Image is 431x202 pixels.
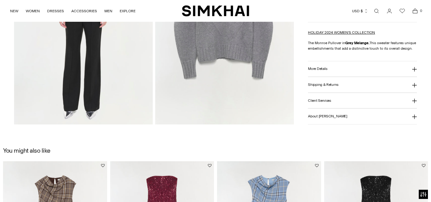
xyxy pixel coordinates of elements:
a: Open search modal [370,5,383,17]
a: MEN [104,4,112,18]
h3: More Details [308,67,327,71]
button: Add to Wishlist [208,164,212,167]
button: Add to Wishlist [315,164,319,167]
button: About [PERSON_NAME] [308,109,417,124]
h2: You might also like [3,147,51,154]
span: 0 [418,8,424,13]
a: NEW [10,4,18,18]
strong: Grey Melange. [345,40,369,45]
h3: Shipping & Returns [308,82,339,86]
a: Open cart modal [409,5,421,17]
a: SIMKHAI [182,5,249,17]
button: Add to Wishlist [422,164,425,167]
button: USD $ [352,4,368,18]
a: EXPLORE [120,4,136,18]
h3: Client Services [308,98,331,102]
button: Add to Wishlist [101,164,105,167]
a: HOLIDAY 2024 WOMEN'S COLLECTION [308,30,375,34]
a: WOMEN [26,4,40,18]
button: Shipping & Returns [308,77,417,93]
button: Client Services [308,93,417,108]
a: ACCESSORIES [71,4,97,18]
a: DRESSES [47,4,64,18]
a: Go to the account page [383,5,395,17]
button: More Details [308,61,417,77]
h3: About [PERSON_NAME] [308,114,347,118]
a: Wishlist [396,5,408,17]
p: The Monroe Pullover in This sweater features unique embellishments that add a distinctive touch t... [308,40,417,51]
